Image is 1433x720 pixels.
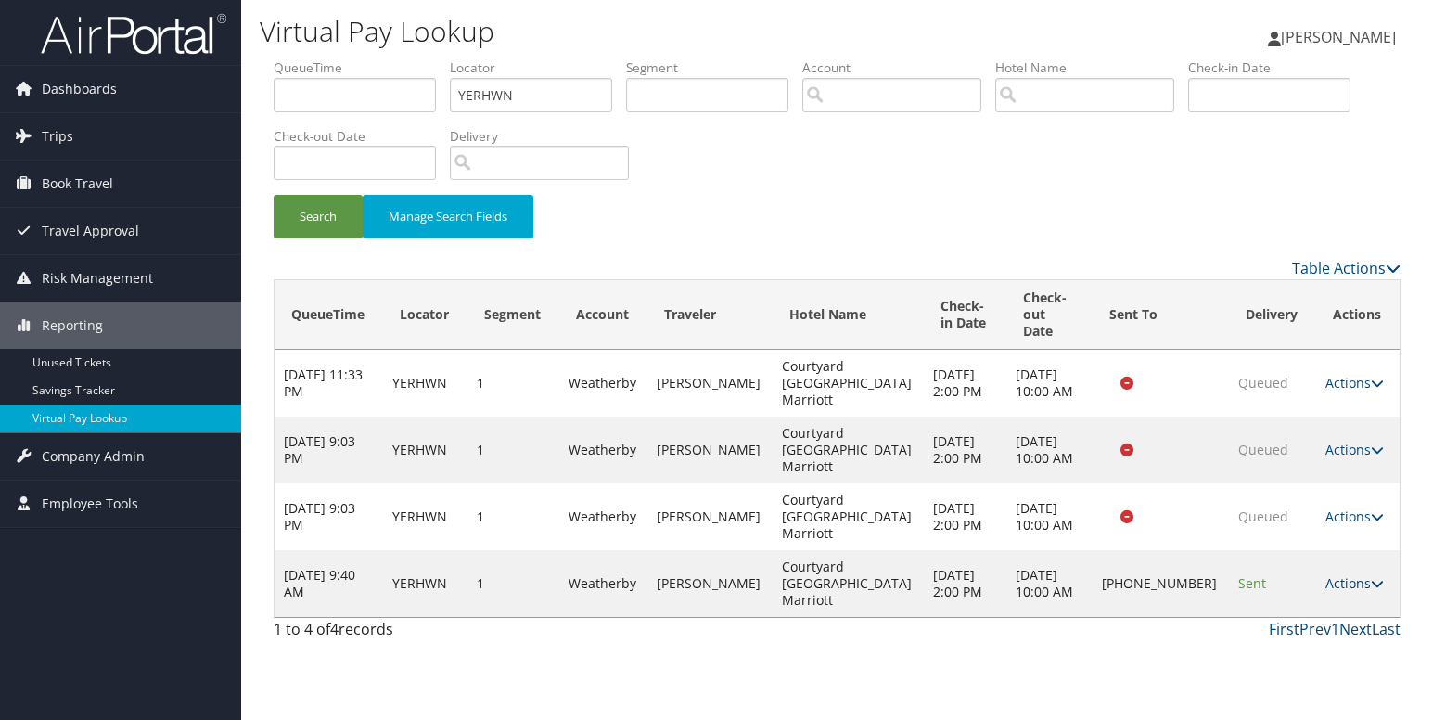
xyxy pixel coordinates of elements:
[1238,574,1266,592] span: Sent
[924,417,1006,483] td: [DATE] 2:00 PM
[42,208,139,254] span: Travel Approval
[274,618,534,649] div: 1 to 4 of records
[275,550,383,617] td: [DATE] 9:40 AM
[1325,574,1384,592] a: Actions
[924,483,1006,550] td: [DATE] 2:00 PM
[647,483,773,550] td: [PERSON_NAME]
[1006,483,1093,550] td: [DATE] 10:00 AM
[450,58,626,77] label: Locator
[383,550,467,617] td: YERHWN
[42,66,117,112] span: Dashboards
[1093,280,1229,350] th: Sent To: activate to sort column descending
[924,350,1006,417] td: [DATE] 2:00 PM
[647,417,773,483] td: [PERSON_NAME]
[1006,350,1093,417] td: [DATE] 10:00 AM
[42,255,153,302] span: Risk Management
[559,417,647,483] td: Weatherby
[1229,280,1316,350] th: Delivery: activate to sort column ascending
[383,417,467,483] td: YERHWN
[924,550,1006,617] td: [DATE] 2:00 PM
[1238,441,1288,458] span: Queued
[274,127,450,146] label: Check-out Date
[647,280,773,350] th: Traveler: activate to sort column ascending
[274,195,363,238] button: Search
[1339,619,1372,639] a: Next
[559,280,647,350] th: Account: activate to sort column ascending
[773,417,924,483] td: Courtyard [GEOGRAPHIC_DATA] Marriott
[383,483,467,550] td: YERHWN
[275,483,383,550] td: [DATE] 9:03 PM
[1269,619,1299,639] a: First
[626,58,802,77] label: Segment
[773,483,924,550] td: Courtyard [GEOGRAPHIC_DATA] Marriott
[1281,27,1396,47] span: [PERSON_NAME]
[1325,374,1384,392] a: Actions
[260,12,1030,51] h1: Virtual Pay Lookup
[275,350,383,417] td: [DATE] 11:33 PM
[467,550,559,617] td: 1
[1006,550,1093,617] td: [DATE] 10:00 AM
[467,483,559,550] td: 1
[42,161,113,207] span: Book Travel
[647,550,773,617] td: [PERSON_NAME]
[330,619,339,639] span: 4
[773,280,924,350] th: Hotel Name: activate to sort column ascending
[275,417,383,483] td: [DATE] 9:03 PM
[363,195,533,238] button: Manage Search Fields
[773,350,924,417] td: Courtyard [GEOGRAPHIC_DATA] Marriott
[1292,258,1401,278] a: Table Actions
[1238,374,1288,392] span: Queued
[275,280,383,350] th: QueueTime: activate to sort column ascending
[802,58,995,77] label: Account
[383,280,467,350] th: Locator: activate to sort column ascending
[450,127,643,146] label: Delivery
[1331,619,1339,639] a: 1
[42,302,103,349] span: Reporting
[467,417,559,483] td: 1
[995,58,1188,77] label: Hotel Name
[647,350,773,417] td: [PERSON_NAME]
[1299,619,1331,639] a: Prev
[1316,280,1400,350] th: Actions
[42,481,138,527] span: Employee Tools
[1006,417,1093,483] td: [DATE] 10:00 AM
[773,550,924,617] td: Courtyard [GEOGRAPHIC_DATA] Marriott
[42,113,73,160] span: Trips
[1372,619,1401,639] a: Last
[1093,550,1229,617] td: [PHONE_NUMBER]
[1325,441,1384,458] a: Actions
[41,12,226,56] img: airportal-logo.png
[1188,58,1364,77] label: Check-in Date
[559,350,647,417] td: Weatherby
[467,280,559,350] th: Segment: activate to sort column ascending
[559,483,647,550] td: Weatherby
[467,350,559,417] td: 1
[274,58,450,77] label: QueueTime
[1325,508,1384,525] a: Actions
[924,280,1006,350] th: Check-in Date: activate to sort column ascending
[1006,280,1093,350] th: Check-out Date: activate to sort column ascending
[559,550,647,617] td: Weatherby
[1268,9,1414,65] a: [PERSON_NAME]
[1238,508,1288,525] span: Queued
[42,433,145,480] span: Company Admin
[383,350,467,417] td: YERHWN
